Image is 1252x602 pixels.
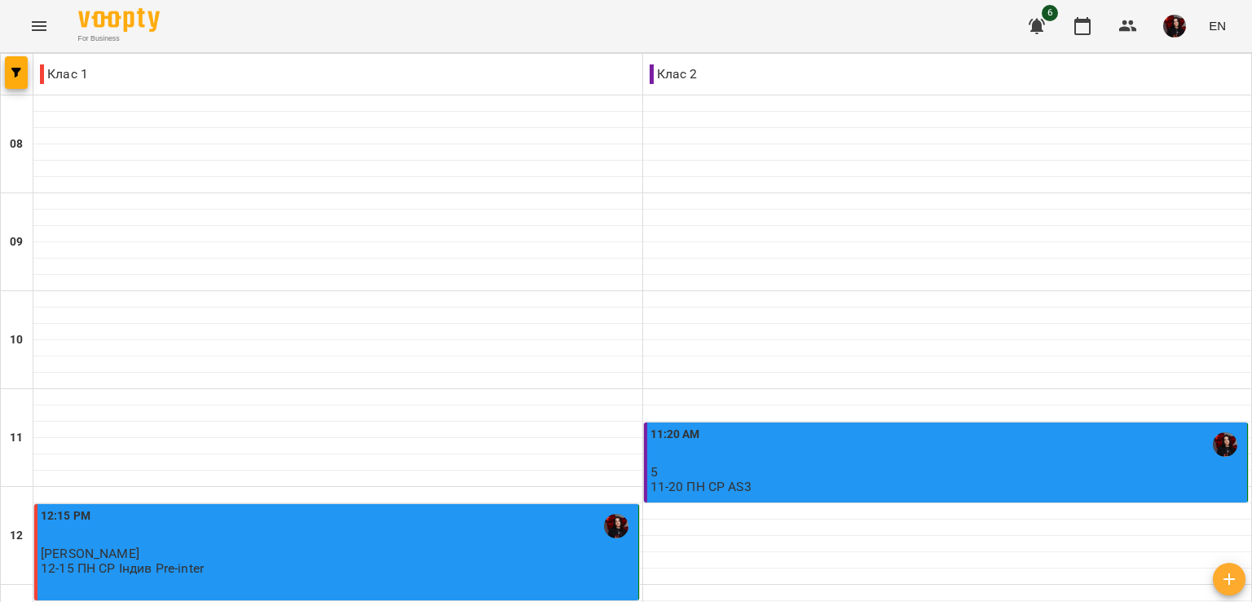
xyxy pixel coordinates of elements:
[10,331,23,349] h6: 10
[1042,5,1058,21] span: 6
[41,561,204,575] p: 12-15 ПН СР Індив Pre-inter
[1209,17,1226,34] span: EN
[650,480,752,494] p: 11-20 ПН СР AS3
[1213,563,1245,595] button: Add lesson
[41,507,90,525] label: 12:15 PM
[41,546,139,561] span: [PERSON_NAME]
[10,527,23,545] h6: 12
[78,33,160,44] span: For Business
[78,8,160,32] img: Voopty Logo
[650,426,700,444] label: 11:20 AM
[20,7,59,46] button: Menu
[40,64,88,84] p: Клас 1
[10,233,23,251] h6: 09
[10,135,23,153] h6: 08
[650,64,698,84] p: Клас 2
[10,429,23,447] h6: 11
[604,514,628,538] img: Левчук Діана Олександрівна
[1163,15,1186,38] img: 11eefa85f2c1bcf485bdfce11c545767.jpg
[650,465,1245,479] p: 5
[1213,432,1237,457] img: Левчук Діана Олександрівна
[1202,11,1232,41] button: EN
